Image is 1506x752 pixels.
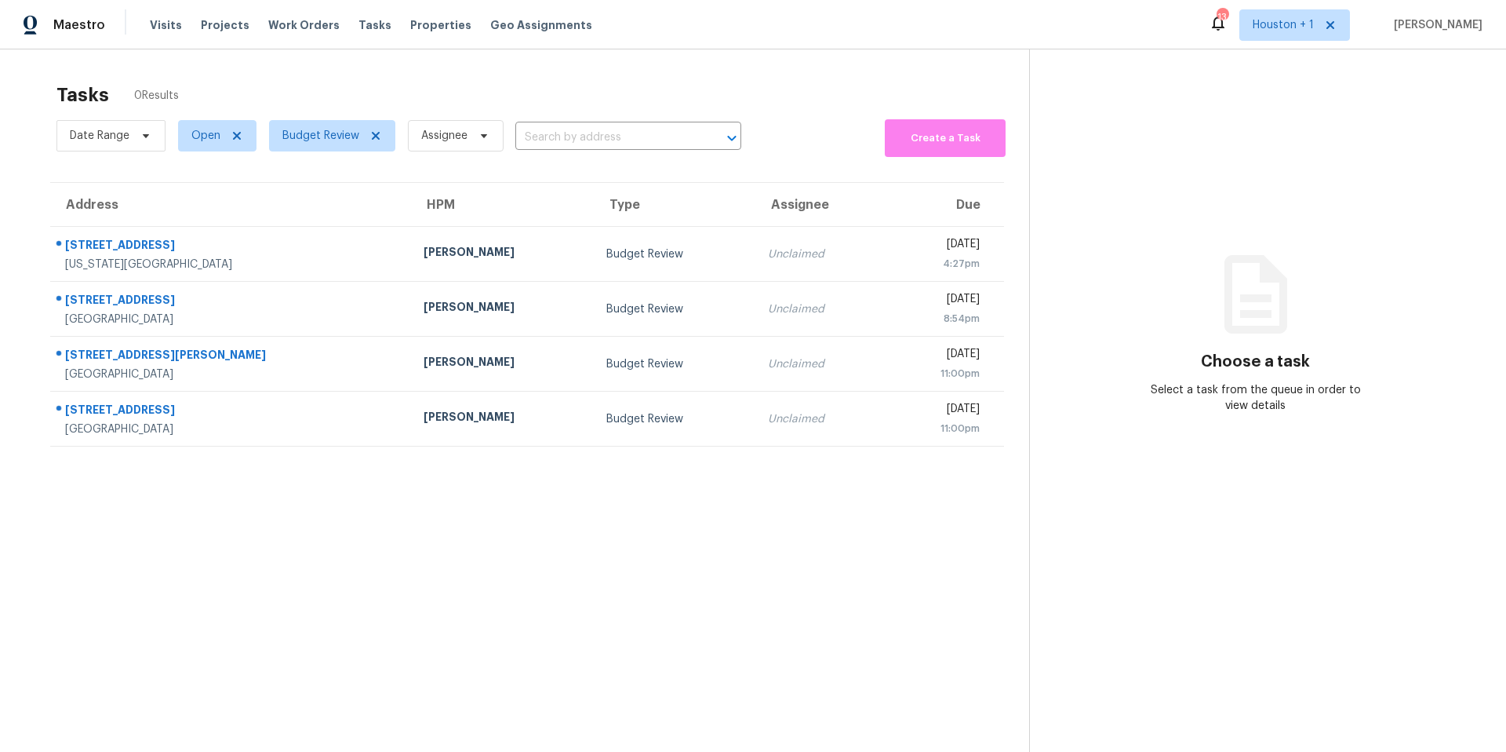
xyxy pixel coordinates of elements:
span: Geo Assignments [490,17,592,33]
th: Address [50,183,411,227]
div: [STREET_ADDRESS] [65,237,398,257]
button: Open [721,127,743,149]
span: [PERSON_NAME] [1388,17,1482,33]
span: Work Orders [268,17,340,33]
div: [PERSON_NAME] [424,244,582,264]
div: [STREET_ADDRESS] [65,402,398,422]
div: Unclaimed [768,246,871,262]
div: Budget Review [606,301,742,317]
div: Unclaimed [768,301,871,317]
div: [STREET_ADDRESS][PERSON_NAME] [65,347,398,367]
th: Assignee [755,183,884,227]
div: [GEOGRAPHIC_DATA] [65,312,398,327]
div: Unclaimed [768,411,871,427]
span: Properties [410,17,471,33]
th: Type [594,183,755,227]
div: Budget Review [606,246,742,262]
div: [STREET_ADDRESS] [65,292,398,312]
span: Maestro [53,17,105,33]
span: Assignee [421,128,467,144]
span: Date Range [70,128,129,144]
span: Open [191,128,220,144]
div: [DATE] [897,291,980,311]
div: Unclaimed [768,356,871,372]
button: Create a Task [885,119,1006,157]
th: Due [884,183,1004,227]
div: [DATE] [897,236,980,256]
th: HPM [411,183,595,227]
span: Visits [150,17,182,33]
div: [US_STATE][GEOGRAPHIC_DATA] [65,257,398,272]
span: Houston + 1 [1253,17,1314,33]
h3: Choose a task [1201,354,1310,370]
div: Select a task from the queue in order to view details [1143,382,1369,414]
span: Create a Task [893,130,998,148]
div: [PERSON_NAME] [424,409,582,429]
div: 8:54pm [897,311,980,327]
span: Projects [201,17,249,33]
span: Tasks [358,20,391,31]
div: 4:27pm [897,256,980,272]
div: [DATE] [897,346,980,366]
div: Budget Review [606,411,742,427]
div: 13 [1217,9,1228,25]
div: [DATE] [897,401,980,421]
div: [GEOGRAPHIC_DATA] [65,422,398,437]
input: Search by address [515,126,697,150]
span: 0 Results [134,88,179,104]
div: 11:00pm [897,366,980,381]
div: [PERSON_NAME] [424,299,582,319]
h2: Tasks [56,87,109,103]
div: [PERSON_NAME] [424,354,582,374]
div: Budget Review [606,356,742,372]
span: Budget Review [282,128,359,144]
div: [GEOGRAPHIC_DATA] [65,367,398,382]
div: 11:00pm [897,421,980,436]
